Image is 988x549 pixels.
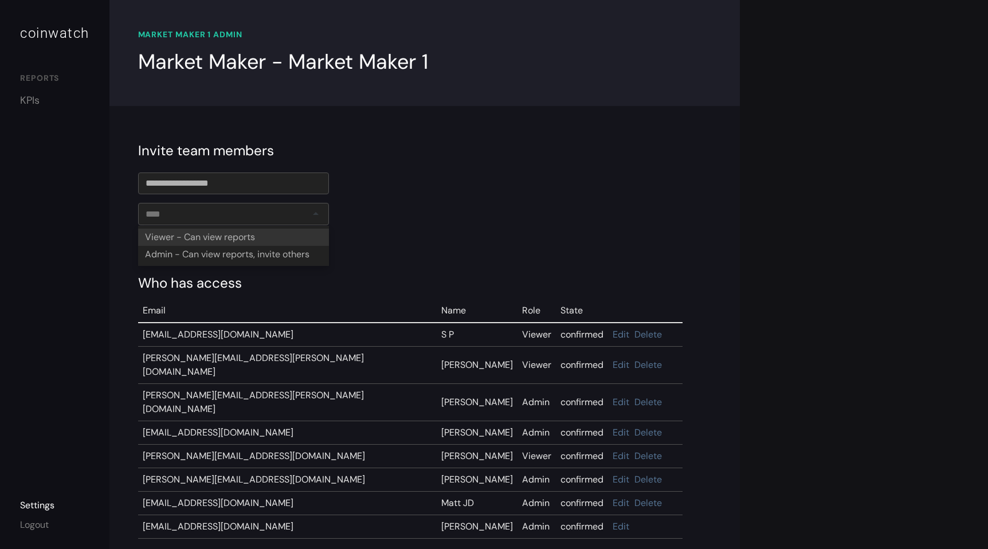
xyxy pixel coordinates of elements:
[556,421,608,445] td: confirmed
[634,497,662,509] a: Delete
[138,515,437,539] td: [EMAIL_ADDRESS][DOMAIN_NAME]
[522,497,550,509] span: Admin
[20,93,89,108] a: KPIs
[613,328,629,340] a: Edit
[437,492,517,515] td: Matt JD
[437,299,517,323] td: Name
[138,29,711,41] div: MARKET MAKER 1 ADMIN
[522,520,550,532] span: Admin
[634,426,662,438] a: Delete
[20,23,89,44] div: coinwatch
[437,347,517,384] td: [PERSON_NAME]
[556,445,608,468] td: confirmed
[556,347,608,384] td: confirmed
[517,299,556,323] td: Role
[138,246,329,263] div: Admin - Can view reports, invite others
[437,468,517,492] td: [PERSON_NAME]
[613,396,629,408] a: Edit
[613,520,629,532] a: Edit
[634,473,662,485] a: Delete
[20,72,89,87] div: REPORTS
[138,229,329,246] div: Viewer - Can view reports
[138,492,437,515] td: [EMAIL_ADDRESS][DOMAIN_NAME]
[522,450,551,462] span: Viewer
[138,323,437,347] td: [EMAIL_ADDRESS][DOMAIN_NAME]
[522,396,550,408] span: Admin
[522,359,551,371] span: Viewer
[556,468,608,492] td: confirmed
[556,384,608,421] td: confirmed
[556,515,608,539] td: confirmed
[634,450,662,462] a: Delete
[613,497,629,509] a: Edit
[522,328,551,340] span: Viewer
[634,396,662,408] a: Delete
[556,492,608,515] td: confirmed
[437,445,517,468] td: [PERSON_NAME]
[138,468,437,492] td: [PERSON_NAME][EMAIL_ADDRESS][DOMAIN_NAME]
[556,323,608,347] td: confirmed
[138,384,437,421] td: [PERSON_NAME][EMAIL_ADDRESS][PERSON_NAME][DOMAIN_NAME]
[20,519,49,531] a: Logout
[138,299,437,323] td: Email
[613,473,629,485] a: Edit
[613,359,629,371] a: Edit
[634,328,662,340] a: Delete
[556,299,608,323] td: State
[613,450,629,462] a: Edit
[437,384,517,421] td: [PERSON_NAME]
[437,515,517,539] td: [PERSON_NAME]
[634,359,662,371] a: Delete
[437,323,517,347] td: S P
[138,140,711,161] div: Invite team members
[138,347,437,384] td: [PERSON_NAME][EMAIL_ADDRESS][PERSON_NAME][DOMAIN_NAME]
[522,426,550,438] span: Admin
[138,46,428,77] div: Market Maker - Market Maker 1
[138,273,711,293] div: Who has access
[437,421,517,445] td: [PERSON_NAME]
[522,473,550,485] span: Admin
[138,421,437,445] td: [EMAIL_ADDRESS][DOMAIN_NAME]
[138,445,437,468] td: [PERSON_NAME][EMAIL_ADDRESS][DOMAIN_NAME]
[613,426,629,438] a: Edit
